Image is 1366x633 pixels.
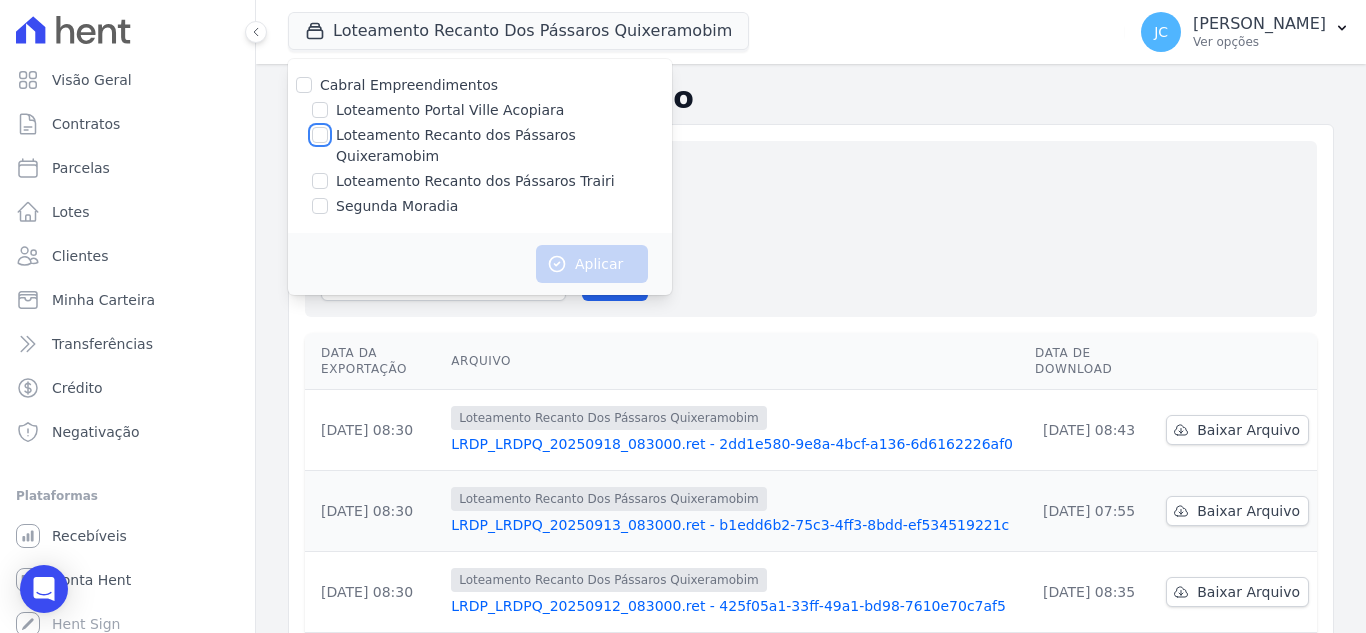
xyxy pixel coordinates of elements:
span: Baixar Arquivo [1197,420,1300,440]
label: Loteamento Portal Ville Acopiara [336,100,564,121]
label: Cabral Empreendimentos [320,77,498,93]
a: Baixar Arquivo [1166,415,1309,445]
th: Arquivo [443,333,1027,390]
p: [PERSON_NAME] [1193,14,1326,34]
a: Baixar Arquivo [1166,577,1309,607]
span: Recebíveis [52,526,127,546]
span: Baixar Arquivo [1197,582,1300,602]
td: [DATE] 08:30 [305,552,443,633]
span: Parcelas [52,158,110,178]
a: LRDP_LRDPQ_20250913_083000.ret - b1edd6b2-75c3-4ff3-8bdd-ef534519221c [451,515,1019,535]
a: Negativação [8,412,247,452]
td: [DATE] 08:35 [1027,552,1158,633]
span: Crédito [52,378,103,398]
a: Minha Carteira [8,280,247,320]
button: Aplicar [536,245,648,283]
span: Loteamento Recanto Dos Pássaros Quixeramobim [451,568,767,592]
span: Loteamento Recanto Dos Pássaros Quixeramobim [451,406,767,430]
td: [DATE] 08:30 [305,471,443,552]
a: Conta Hent [8,560,247,600]
a: Baixar Arquivo [1166,496,1309,526]
span: Lotes [52,202,90,222]
a: Contratos [8,104,247,144]
span: Conta Hent [52,570,131,590]
button: Loteamento Recanto Dos Pássaros Quixeramobim [288,12,749,50]
a: Lotes [8,192,247,232]
div: Open Intercom Messenger [20,565,68,613]
span: Negativação [52,422,140,442]
td: [DATE] 08:43 [1027,390,1158,471]
a: LRDP_LRDPQ_20250918_083000.ret - 2dd1e580-9e8a-4bcf-a136-6d6162226af0 [451,434,1019,454]
a: Recebíveis [8,516,247,556]
label: Loteamento Recanto dos Pássaros Trairi [336,171,615,192]
th: Data da Exportação [305,333,443,390]
td: [DATE] 07:55 [1027,471,1158,552]
span: Baixar Arquivo [1197,501,1300,521]
th: Data de Download [1027,333,1158,390]
span: Visão Geral [52,70,132,90]
span: Contratos [52,114,120,134]
span: Transferências [52,334,153,354]
p: Ver opções [1193,34,1326,50]
td: [DATE] 08:30 [305,390,443,471]
button: JC [PERSON_NAME] Ver opções [1125,4,1366,60]
span: Loteamento Recanto Dos Pássaros Quixeramobim [451,487,767,511]
a: Crédito [8,368,247,408]
label: Segunda Moradia [336,196,458,217]
span: Minha Carteira [52,290,155,310]
h2: Exportações de Retorno [288,80,1334,116]
div: Plataformas [16,484,239,508]
a: LRDP_LRDPQ_20250912_083000.ret - 425f05a1-33ff-49a1-bd98-7610e70c7af5 [451,596,1019,616]
a: Parcelas [8,148,247,188]
span: JC [1154,25,1168,39]
label: Loteamento Recanto dos Pássaros Quixeramobim [336,125,672,167]
a: Transferências [8,324,247,364]
a: Visão Geral [8,60,247,100]
a: Clientes [8,236,247,276]
span: Clientes [52,246,108,266]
